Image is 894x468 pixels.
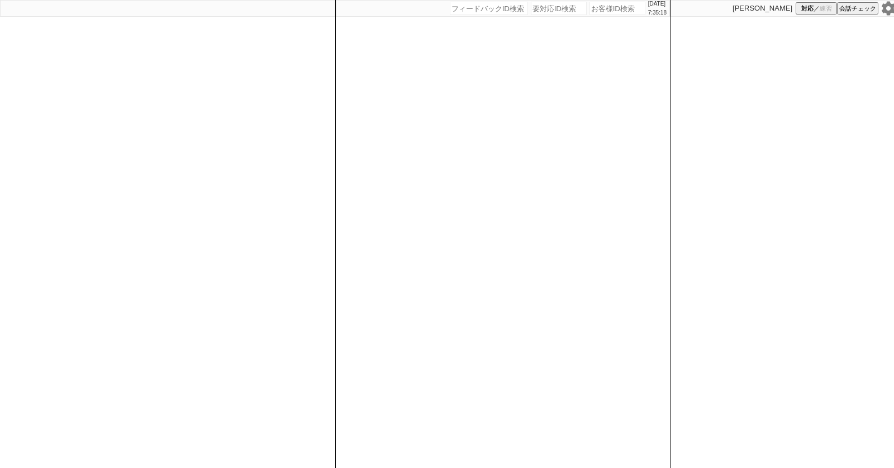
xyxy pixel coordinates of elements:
input: フィードバックID検索 [450,2,528,15]
button: 会話チェック [837,2,878,15]
input: 要対応ID検索 [531,2,587,15]
p: [PERSON_NAME] [733,4,792,13]
p: 7:35:18 [648,8,667,17]
input: お客様ID検索 [589,2,645,15]
span: 会話チェック [839,4,876,13]
button: 対応／練習 [796,2,837,15]
span: 対応 [801,4,814,13]
span: 練習 [820,4,832,13]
